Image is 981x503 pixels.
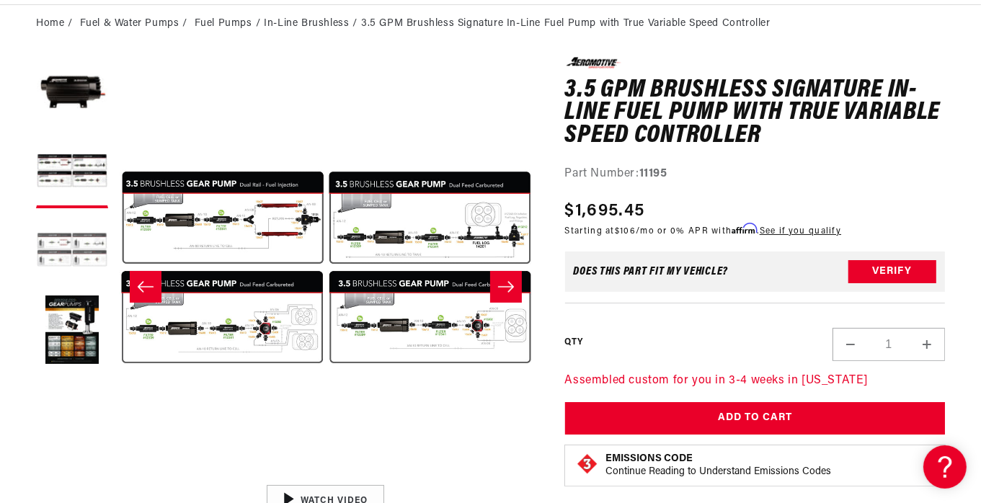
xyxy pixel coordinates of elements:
strong: Emissions Code [606,453,693,464]
button: Load image 3 in gallery view [36,215,108,288]
a: Fuel & Water Pumps [80,16,179,32]
p: Continue Reading to Understand Emissions Codes [606,466,832,478]
button: Slide right [490,271,522,303]
a: Home [36,16,64,32]
button: Slide left [130,271,161,303]
span: Affirm [732,223,757,234]
li: 3.5 GPM Brushless Signature In-Line Fuel Pump with True Variable Speed Controller [361,16,771,32]
div: Does This part fit My vehicle? [574,266,729,277]
button: Emissions CodeContinue Reading to Understand Emissions Codes [606,453,832,478]
h1: 3.5 GPM Brushless Signature In-Line Fuel Pump with True Variable Speed Controller [565,79,945,148]
button: Load image 4 in gallery view [36,295,108,367]
div: Part Number: [565,165,945,184]
button: Add to Cart [565,402,945,435]
img: Emissions code [576,453,599,476]
a: See if you qualify - Learn more about Affirm Financing (opens in modal) [760,227,841,236]
button: Load image 2 in gallery view [36,136,108,208]
li: In-Line Brushless [264,16,361,32]
button: Load image 1 in gallery view [36,57,108,129]
label: QTY [565,337,583,349]
nav: breadcrumbs [36,16,945,32]
button: Verify [848,260,936,283]
span: $106 [615,227,636,236]
a: Fuel Pumps [195,16,252,32]
p: Assembled custom for you in 3-4 weeks in [US_STATE] [565,372,945,391]
strong: 11195 [639,168,667,179]
span: $1,695.45 [565,198,645,224]
p: Starting at /mo or 0% APR with . [565,224,842,238]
